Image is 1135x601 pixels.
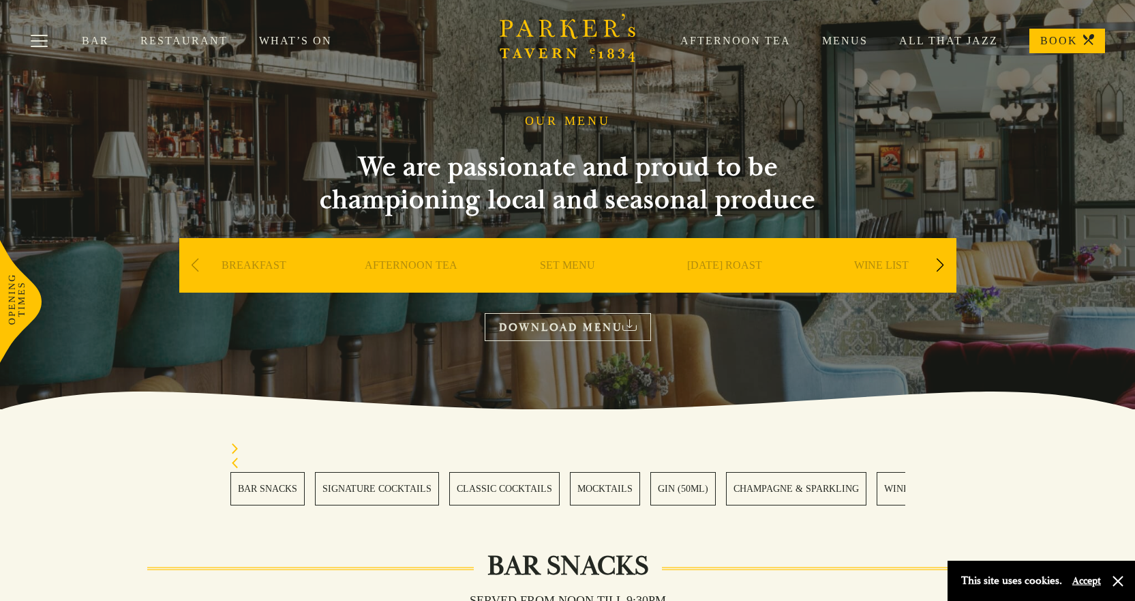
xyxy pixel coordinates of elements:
[365,259,457,313] a: AFTERNOON TEA
[961,571,1062,591] p: This site uses cookies.
[295,151,841,216] h2: We are passionate and proud to be championing local and seasonal produce
[877,472,922,505] a: 7 / 28
[485,313,651,341] a: DOWNLOAD MENU
[315,472,439,505] a: 2 / 28
[449,472,560,505] a: 3 / 28
[493,238,643,334] div: 3 / 9
[222,259,286,313] a: BREAKFAST
[230,443,905,458] div: Next slide
[336,238,486,334] div: 2 / 9
[931,250,950,280] div: Next slide
[474,550,662,583] h2: Bar Snacks
[186,250,205,280] div: Previous slide
[650,472,716,505] a: 5 / 28
[1072,574,1101,587] button: Accept
[230,472,305,505] a: 1 / 28
[650,238,800,334] div: 4 / 9
[726,472,866,505] a: 6 / 28
[525,114,611,129] h1: OUR MENU
[540,259,595,313] a: SET MENU
[570,472,640,505] a: 4 / 28
[179,238,329,334] div: 1 / 9
[687,259,762,313] a: [DATE] ROAST
[230,458,905,472] div: Previous slide
[1111,574,1125,588] button: Close and accept
[806,238,956,334] div: 5 / 9
[854,259,909,313] a: WINE LIST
